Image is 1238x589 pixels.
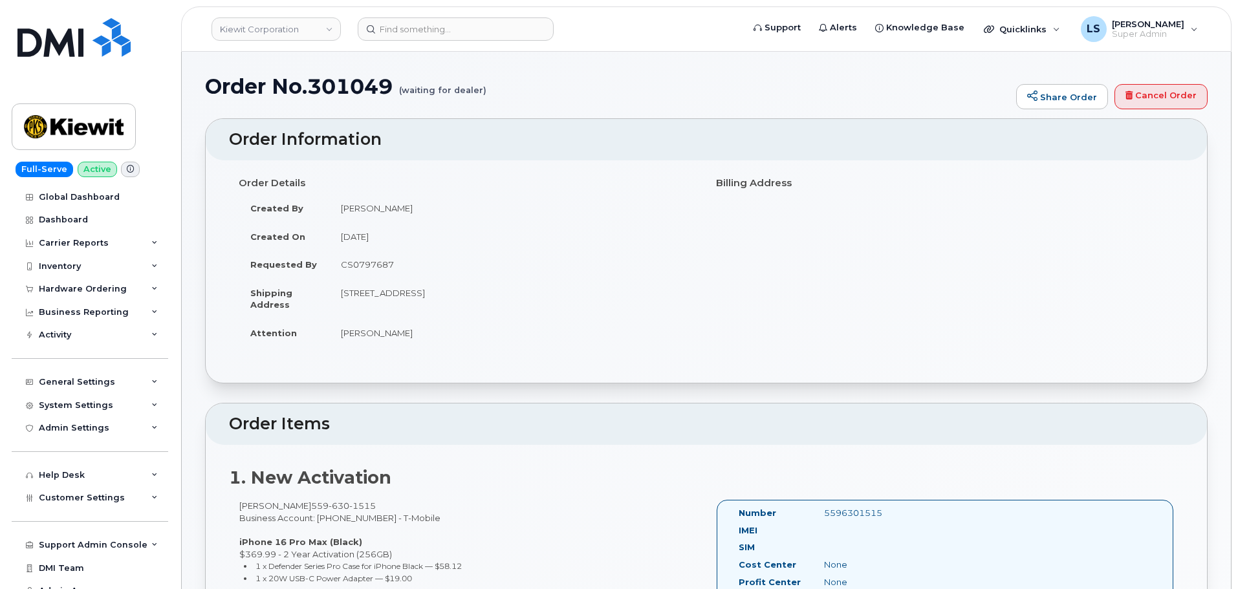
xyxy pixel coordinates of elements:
iframe: Messenger Launcher [1182,533,1228,579]
td: [DATE] [329,222,697,251]
h4: Billing Address [716,178,1174,189]
a: Cancel Order [1114,84,1208,110]
div: 5596301515 [814,507,933,519]
label: Number [739,507,776,519]
small: 1 x Defender Series Pro Case for iPhone Black — $58.12 [255,561,462,571]
span: 559 [311,500,376,511]
strong: Created On [250,231,305,242]
h2: Order Information [229,131,1184,149]
span: 1515 [349,500,376,511]
span: 630 [329,500,349,511]
td: CS0797687 [329,250,697,279]
label: IMEI [739,524,757,537]
label: Cost Center [739,559,796,571]
td: [STREET_ADDRESS] [329,279,697,319]
strong: Created By [250,203,303,213]
label: SIM [739,541,755,553]
strong: iPhone 16 Pro Max (Black) [239,537,362,547]
strong: 1. New Activation [229,467,391,488]
strong: Requested By [250,259,317,270]
div: None [814,559,933,571]
label: Profit Center [739,576,801,588]
h1: Order No.301049 [205,75,1010,98]
td: [PERSON_NAME] [329,319,697,347]
small: (waiting for dealer) [399,75,486,95]
h4: Order Details [239,178,697,189]
div: None [814,576,933,588]
h2: Order Items [229,415,1184,433]
a: Share Order [1016,84,1108,110]
td: [PERSON_NAME] [329,194,697,222]
strong: Shipping Address [250,288,292,310]
small: 1 x 20W USB-C Power Adapter — $19.00 [255,573,412,583]
strong: Attention [250,328,297,338]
